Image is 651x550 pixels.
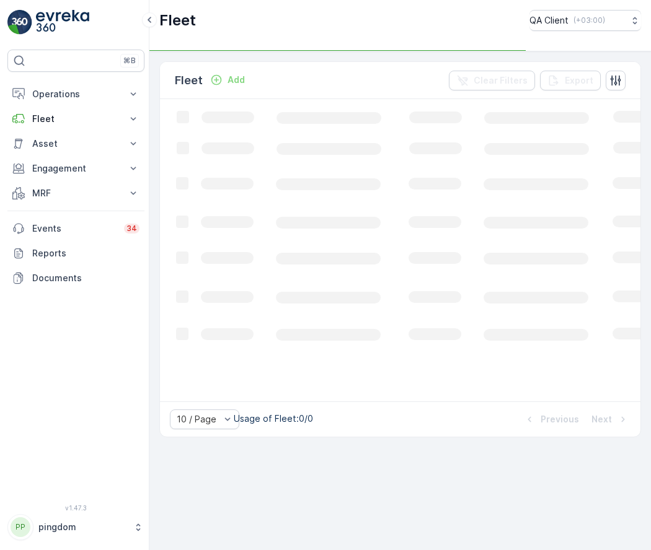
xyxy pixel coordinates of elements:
[11,517,30,537] div: PP
[159,11,196,30] p: Fleet
[175,72,203,89] p: Fleet
[32,162,120,175] p: Engagement
[7,82,144,107] button: Operations
[474,74,528,87] p: Clear Filters
[32,137,120,150] p: Asset
[7,107,144,131] button: Fleet
[32,88,120,100] p: Operations
[32,113,120,125] p: Fleet
[529,10,641,31] button: QA Client(+03:00)
[123,56,136,66] p: ⌘B
[32,247,139,260] p: Reports
[573,15,605,25] p: ( +03:00 )
[449,71,535,90] button: Clear Filters
[541,413,579,426] p: Previous
[32,222,117,235] p: Events
[7,181,144,206] button: MRF
[540,71,601,90] button: Export
[565,74,593,87] p: Export
[126,224,137,234] p: 34
[590,412,631,427] button: Next
[7,266,144,290] a: Documents
[591,413,612,426] p: Next
[7,504,144,512] span: v 1.47.3
[7,514,144,540] button: PPpingdom
[205,72,250,87] button: Add
[529,14,569,27] p: QA Client
[234,412,313,425] p: Usage of Fleet : 0/0
[7,131,144,156] button: Asset
[228,74,245,86] p: Add
[38,521,127,533] p: pingdom
[7,241,144,266] a: Reports
[7,216,144,241] a: Events34
[7,10,32,35] img: logo
[32,187,120,199] p: MRF
[32,272,139,284] p: Documents
[36,10,89,35] img: logo_light-DOdMpM7g.png
[7,156,144,181] button: Engagement
[522,412,580,427] button: Previous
